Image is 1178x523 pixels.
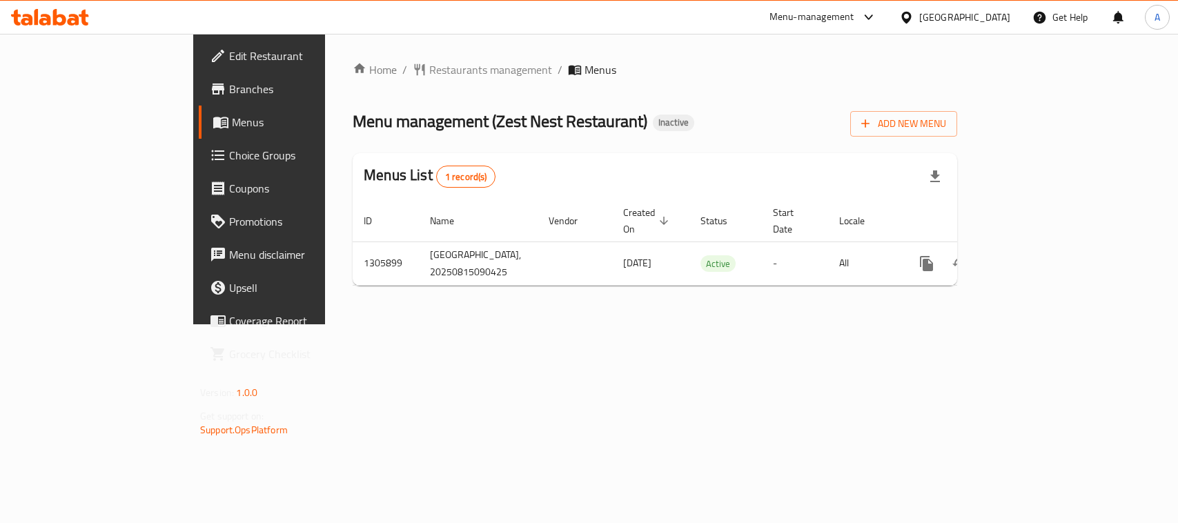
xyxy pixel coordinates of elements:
[199,304,390,337] a: Coverage Report
[1155,10,1160,25] span: A
[861,115,946,132] span: Add New Menu
[199,106,390,139] a: Menus
[232,114,379,130] span: Menus
[229,180,379,197] span: Coupons
[229,246,379,263] span: Menu disclaimer
[558,61,562,78] li: /
[353,200,1054,286] table: enhanced table
[419,241,538,285] td: [GEOGRAPHIC_DATA], 20250815090425
[199,72,390,106] a: Branches
[199,172,390,205] a: Coupons
[700,213,745,229] span: Status
[919,160,952,193] div: Export file
[910,247,943,280] button: more
[549,213,596,229] span: Vendor
[769,9,854,26] div: Menu-management
[850,111,957,137] button: Add New Menu
[199,271,390,304] a: Upsell
[919,10,1010,25] div: [GEOGRAPHIC_DATA]
[700,255,736,272] div: Active
[229,279,379,296] span: Upsell
[437,170,495,184] span: 1 record(s)
[229,313,379,329] span: Coverage Report
[229,213,379,230] span: Promotions
[229,346,379,362] span: Grocery Checklist
[943,247,976,280] button: Change Status
[199,238,390,271] a: Menu disclaimer
[364,165,495,188] h2: Menus List
[653,117,694,128] span: Inactive
[364,213,390,229] span: ID
[200,421,288,439] a: Support.OpsPlatform
[199,139,390,172] a: Choice Groups
[199,39,390,72] a: Edit Restaurant
[653,115,694,131] div: Inactive
[700,256,736,272] span: Active
[828,241,899,285] td: All
[773,204,812,237] span: Start Date
[762,241,828,285] td: -
[353,106,647,137] span: Menu management ( Zest Nest Restaurant )
[353,61,957,78] nav: breadcrumb
[402,61,407,78] li: /
[199,337,390,371] a: Grocery Checklist
[585,61,616,78] span: Menus
[200,384,234,402] span: Version:
[436,166,496,188] div: Total records count
[236,384,257,402] span: 1.0.0
[229,147,379,164] span: Choice Groups
[623,254,651,272] span: [DATE]
[229,81,379,97] span: Branches
[623,204,673,237] span: Created On
[429,61,552,78] span: Restaurants management
[200,407,264,425] span: Get support on:
[839,213,883,229] span: Locale
[199,205,390,238] a: Promotions
[413,61,552,78] a: Restaurants management
[229,48,379,64] span: Edit Restaurant
[899,200,1054,242] th: Actions
[430,213,472,229] span: Name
